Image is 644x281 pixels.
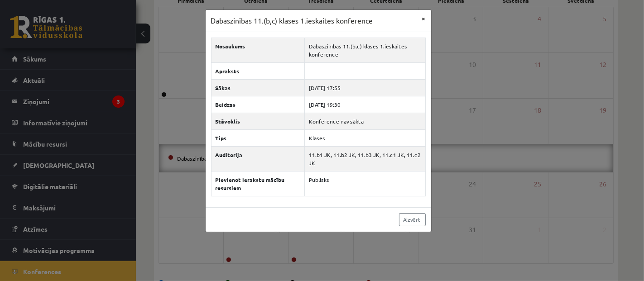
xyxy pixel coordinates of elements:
[211,15,373,26] h3: Dabaszinības 11.(b,c) klases 1.ieskaites konference
[304,171,425,196] td: Publisks
[399,213,426,226] a: Aizvērt
[211,96,304,113] th: Beidzas
[417,10,431,27] button: ×
[304,113,425,129] td: Konference nav sākta
[211,129,304,146] th: Tips
[304,146,425,171] td: 11.b1 JK, 11.b2 JK, 11.b3 JK, 11.c1 JK, 11.c2 JK
[304,38,425,62] td: Dabaszinības 11.(b,c) klases 1.ieskaites konference
[211,79,304,96] th: Sākas
[211,62,304,79] th: Apraksts
[211,113,304,129] th: Stāvoklis
[211,171,304,196] th: Pievienot ierakstu mācību resursiem
[304,96,425,113] td: [DATE] 19:30
[304,79,425,96] td: [DATE] 17:55
[304,129,425,146] td: Klases
[211,38,304,62] th: Nosaukums
[211,146,304,171] th: Auditorija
